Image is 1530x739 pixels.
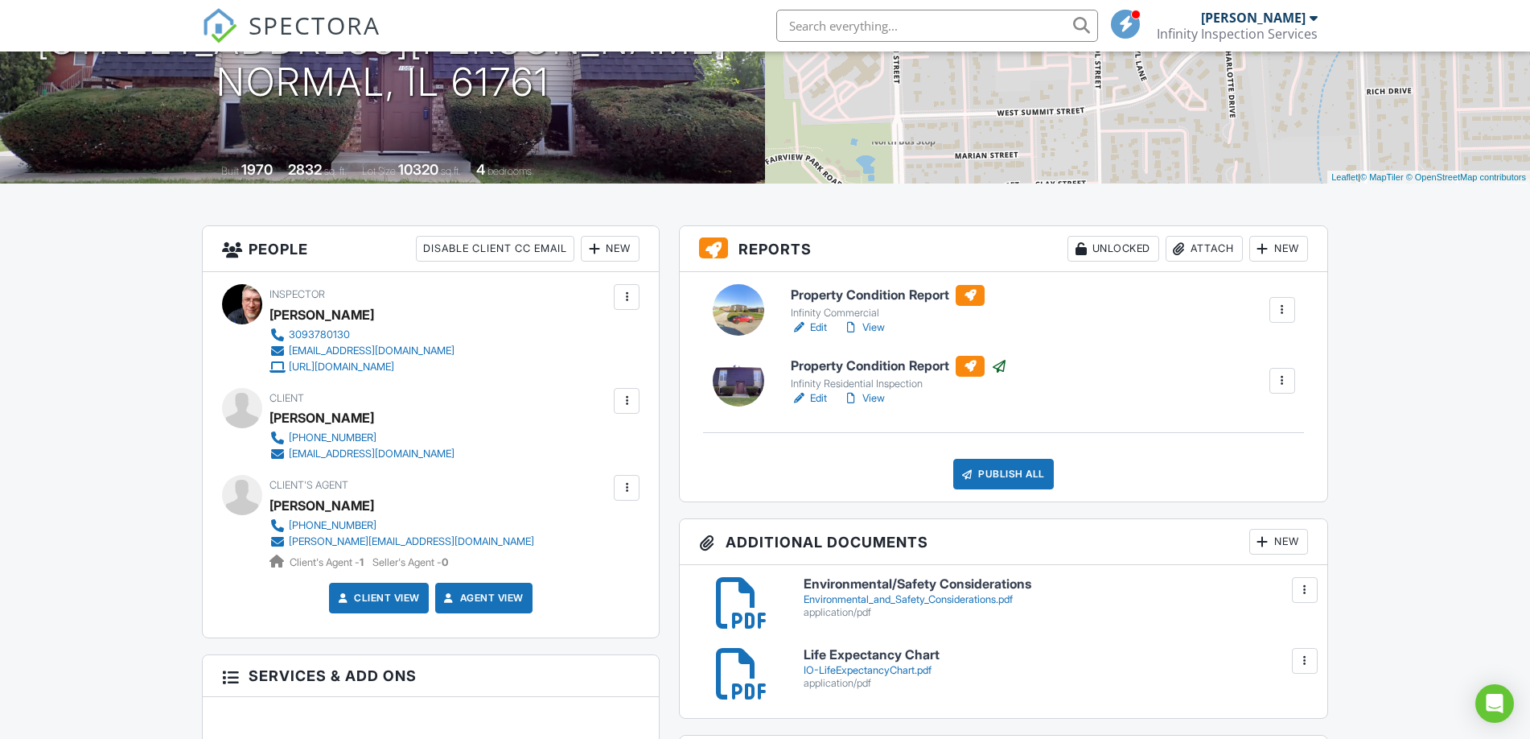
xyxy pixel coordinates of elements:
[362,165,396,177] span: Lot Size
[269,518,534,534] a: [PHONE_NUMBER]
[269,493,374,518] a: [PERSON_NAME]
[202,8,237,43] img: The Best Home Inspection Software - Spectora
[843,320,885,336] a: View
[791,320,827,336] a: Edit
[37,19,728,105] h1: [STREET_ADDRESS][PERSON_NAME] Normal, IL 61761
[804,577,1308,618] a: Environmental/Safety Considerations Environmental_and_Safety_Considerations.pdf application/pdf
[804,593,1308,606] div: Environmental_and_Safety_Considerations.pdf
[1475,684,1514,723] div: Open Intercom Messenger
[953,459,1054,489] div: Publish All
[442,556,448,568] strong: 0
[1157,26,1318,42] div: Infinity Inspection Services
[791,378,1007,390] div: Infinity Residential Inspection
[791,356,1007,377] h6: Property Condition Report
[269,446,454,462] a: [EMAIL_ADDRESS][DOMAIN_NAME]
[804,664,1308,677] div: IO-LifeExpectancyChart.pdf
[289,361,394,374] div: [URL][DOMAIN_NAME]
[269,288,325,300] span: Inspector
[791,285,985,306] h6: Property Condition Report
[269,534,534,550] a: [PERSON_NAME][EMAIL_ADDRESS][DOMAIN_NAME]
[372,556,448,568] span: Seller's Agent -
[487,165,532,177] span: bedrooms
[776,10,1098,42] input: Search everything...
[269,303,374,327] div: [PERSON_NAME]
[581,236,640,262] div: New
[804,577,1308,592] h6: Environmental/Safety Considerations
[269,406,374,430] div: [PERSON_NAME]
[221,165,239,177] span: Built
[804,606,1308,619] div: application/pdf
[289,535,534,548] div: [PERSON_NAME][EMAIL_ADDRESS][DOMAIN_NAME]
[249,8,380,42] span: SPECTORA
[791,390,827,407] a: Edit
[269,479,348,491] span: Client's Agent
[202,22,380,56] a: SPECTORA
[203,655,659,697] h3: Services & Add ons
[289,328,350,341] div: 3093780130
[804,648,1308,663] h6: Life Expectancy Chart
[1067,236,1159,262] div: Unlocked
[288,161,322,178] div: 2832
[804,648,1308,689] a: Life Expectancy Chart IO-LifeExpectancyChart.pdf application/pdf
[241,161,273,178] div: 1970
[1249,236,1308,262] div: New
[791,356,1007,391] a: Property Condition Report Infinity Residential Inspection
[269,430,454,446] a: [PHONE_NUMBER]
[476,161,485,178] div: 4
[289,519,376,532] div: [PHONE_NUMBER]
[843,390,885,407] a: View
[335,590,420,606] a: Client View
[360,556,364,568] strong: 1
[398,161,438,178] div: 10320
[269,327,454,343] a: 3093780130
[290,556,366,568] span: Client's Agent -
[1406,172,1526,182] a: © OpenStreetMap contributors
[324,165,347,177] span: sq. ft.
[1360,172,1404,182] a: © MapTiler
[1166,236,1243,262] div: Attach
[203,226,659,272] h3: People
[791,285,985,320] a: Property Condition Report Infinity Commercial
[441,165,461,177] span: sq.ft.
[289,431,376,444] div: [PHONE_NUMBER]
[791,307,985,320] div: Infinity Commercial
[1327,171,1530,184] div: |
[289,345,454,357] div: [EMAIL_ADDRESS][DOMAIN_NAME]
[680,519,1327,565] h3: Additional Documents
[1331,172,1358,182] a: Leaflet
[269,359,454,375] a: [URL][DOMAIN_NAME]
[269,392,304,404] span: Client
[416,236,574,262] div: Disable Client CC Email
[441,590,524,606] a: Agent View
[269,343,454,359] a: [EMAIL_ADDRESS][DOMAIN_NAME]
[1201,10,1306,26] div: [PERSON_NAME]
[1249,529,1308,555] div: New
[289,448,454,460] div: [EMAIL_ADDRESS][DOMAIN_NAME]
[804,677,1308,690] div: application/pdf
[680,226,1327,272] h3: Reports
